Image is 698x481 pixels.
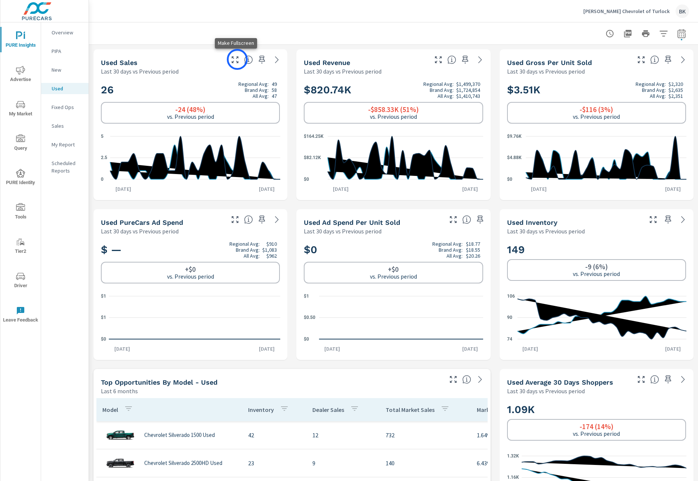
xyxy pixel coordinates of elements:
[52,47,83,55] p: PIPA
[262,247,277,253] p: $1,083
[580,423,614,430] h6: -174 (14%)
[573,270,620,277] p: vs. Previous period
[507,243,686,256] h2: 149
[304,67,382,76] p: Last 30 days vs Previous period
[244,215,253,224] span: Total cost of media for all PureCars channels for the selected dealership group over the selected...
[105,452,135,474] img: glamour
[573,113,620,120] p: vs. Previous period
[447,55,456,64] span: Total sales revenue over the selected date range. [Source: This data is sourced from the dealer’s...
[638,26,653,41] button: Print Report
[677,54,689,66] a: See more details in report
[583,8,670,15] p: [PERSON_NAME] Chevrolet of Turlock
[507,177,512,182] text: $0
[647,214,659,226] button: Make Fullscreen
[585,263,608,270] h6: -9 (6%)
[272,87,277,93] p: 58
[462,375,471,384] span: Find the biggest opportunities within your model lineup by seeing how each model is selling in yo...
[248,406,274,413] p: Inventory
[3,31,38,50] span: PURE Insights
[41,158,89,176] div: Scheduled Reports
[388,266,399,273] h6: +$0
[650,375,659,384] span: A rolling 30 day total of daily Shoppers on the dealership website, averaged over the selected da...
[507,387,585,395] p: Last 30 days vs Previous period
[457,345,483,353] p: [DATE]
[304,177,309,182] text: $0
[110,185,136,193] p: [DATE]
[41,64,89,75] div: New
[185,266,196,273] h6: +$0
[668,93,683,99] p: $2,351
[636,81,666,87] p: Regional Avg:
[474,214,486,226] span: Save this to your personalized report
[635,54,647,66] button: Make Fullscreen
[244,55,253,64] span: Number of vehicles sold by the dealership over the selected date range. [Source: This data is sou...
[477,406,512,413] p: Market Share
[101,67,179,76] p: Last 30 days vs Previous period
[266,241,277,247] p: $910
[52,66,83,74] p: New
[3,306,38,325] span: Leave Feedback
[52,103,83,111] p: Fixed Ops
[650,93,666,99] p: All Avg:
[3,134,38,153] span: Query
[304,294,309,299] text: $1
[459,54,471,66] span: Save this to your personalized report
[662,54,674,66] span: Save this to your personalized report
[477,431,542,440] p: 1.64%
[41,102,89,113] div: Fixed Ops
[620,26,635,41] button: "Export Report to PDF"
[507,59,592,66] h5: Used Gross Per Unit Sold
[456,93,480,99] p: $1,410,743
[256,214,268,226] span: Save this to your personalized report
[477,459,542,468] p: 6.43%
[105,424,135,446] img: glamour
[304,315,315,320] text: $0.50
[3,238,38,256] span: Tier2
[236,247,260,253] p: Brand Avg:
[167,113,214,120] p: vs. Previous period
[507,315,512,320] text: 90
[101,387,138,395] p: Last 6 months
[304,336,309,342] text: $0
[101,294,106,299] text: $1
[580,106,613,113] h6: -$116 (3%)
[430,87,454,93] p: Brand Avg:
[432,54,444,66] button: Make Fullscreen
[668,81,683,87] p: $2,320
[253,93,269,99] p: All Avg:
[573,430,620,437] p: vs. Previous period
[266,253,277,259] p: $962
[41,139,89,150] div: My Report
[677,373,689,385] a: See more details in report
[507,67,585,76] p: Last 30 days vs Previous period
[386,431,465,440] p: 732
[674,26,689,41] button: Select Date Range
[432,241,463,247] p: Regional Avg:
[109,345,135,353] p: [DATE]
[41,120,89,131] div: Sales
[229,241,260,247] p: Regional Avg:
[41,46,89,57] div: PIPA
[447,253,463,259] p: All Avg:
[101,315,106,320] text: $1
[101,59,138,66] h5: Used Sales
[3,169,38,187] span: PURE Identity
[101,336,106,342] text: $0
[101,227,179,236] p: Last 30 days vs Previous period
[386,459,465,468] p: 140
[175,106,206,113] h6: -24 (48%)
[245,87,269,93] p: Brand Avg:
[650,55,659,64] span: Average gross profit generated by the dealership for each vehicle sold over the selected date ran...
[507,294,515,299] text: 106
[254,345,280,353] p: [DATE]
[328,185,354,193] p: [DATE]
[319,345,345,353] p: [DATE]
[507,475,519,480] text: 1.16K
[660,185,686,193] p: [DATE]
[102,406,118,413] p: Model
[272,81,277,87] p: 49
[447,214,459,226] button: Make Fullscreen
[101,81,280,99] h2: 26
[304,155,321,161] text: $82.12K
[370,113,417,120] p: vs. Previous period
